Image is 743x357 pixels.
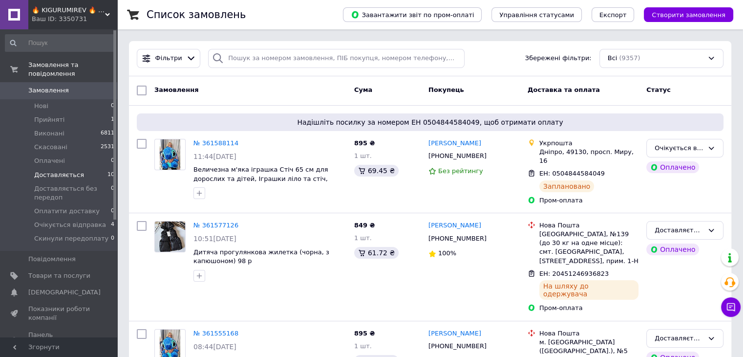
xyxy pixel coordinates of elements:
[608,54,617,63] span: Всі
[491,7,582,22] button: Управління статусами
[107,171,114,179] span: 10
[193,235,236,243] span: 10:51[DATE]
[539,304,638,312] div: Пром-оплата
[428,152,487,159] span: [PHONE_NUMBER]
[619,54,640,62] span: (9357)
[343,7,482,22] button: Завантажити звіт по пром-оплаті
[34,143,67,152] span: Скасовані
[193,330,238,337] a: № 361555168
[351,10,474,19] span: Завантажити звіт по пром-оплаті
[428,342,487,350] span: [PHONE_NUMBER]
[34,207,100,216] span: Оплатити доставку
[208,49,465,68] input: Пошук за номером замовлення, ПІБ покупця, номером телефону, Email, номером накладної
[111,102,114,111] span: 0
[428,221,481,230] a: [PERSON_NAME]
[34,115,64,124] span: Прийняті
[34,221,106,229] span: Очікується відправка
[193,343,236,351] span: 08:44[DATE]
[539,148,638,165] div: Дніпро, 49130, просп. Миру, 16
[193,153,236,160] span: 11:44[DATE]
[159,139,182,170] img: Фото товару
[193,248,329,265] a: Дитяча прогулянкова жилетка (чорна, з капюшоном) 98 р
[111,221,114,229] span: 4
[539,329,638,338] div: Нова Пошта
[28,61,117,78] span: Замовлення та повідомлення
[28,288,101,297] span: [DEMOGRAPHIC_DATA]
[154,86,198,93] span: Замовлення
[646,244,699,255] div: Оплачено
[111,184,114,202] span: 0
[428,329,481,338] a: [PERSON_NAME]
[539,221,638,230] div: Нова Пошта
[154,221,186,252] a: Фото товару
[32,15,117,23] div: Ваш ID: 3350731
[539,270,609,277] span: ЕН: 20451246936823
[655,143,703,154] div: Очікується відправка
[438,167,483,175] span: Без рейтингу
[354,165,399,177] div: 69.45 ₴
[28,86,69,95] span: Замовлення
[634,11,733,18] a: Створити замовлення
[193,139,238,147] a: № 361588114
[539,170,605,177] span: ЕН: 0504844584049
[721,297,741,317] button: Чат з покупцем
[111,156,114,165] span: 0
[539,180,594,192] div: Заплановано
[354,234,372,242] span: 1 шт.
[147,9,246,21] h1: Список замовлень
[154,139,186,170] a: Фото товару
[539,139,638,148] div: Укрпошта
[592,7,635,22] button: Експорт
[499,11,574,19] span: Управління статусами
[644,7,733,22] button: Створити замовлення
[428,235,487,242] span: [PHONE_NUMBER]
[28,271,90,280] span: Товари та послуги
[28,305,90,322] span: Показники роботи компанії
[32,6,105,15] span: 🔥 KIGURUMIREV 🔥 ➡ магазин яскравих подарунків
[155,54,182,63] span: Фільтри
[354,152,372,159] span: 1 шт.
[34,171,84,179] span: Доставляється
[539,196,638,205] div: Пром-оплата
[34,234,108,243] span: Скинули передоплату
[193,222,238,229] a: № 361577126
[141,117,720,127] span: Надішліть посилку за номером ЕН 0504844584049, щоб отримати оплату
[428,86,464,93] span: Покупець
[193,166,328,191] a: Величезна м'яка іграшка Стіч 65 см для дорослих та дітей, Іграшки ліло та стіч, Плюшевий Стич,син...
[34,184,111,202] span: Доставляється без передоп
[655,334,703,344] div: Доставляється
[652,11,725,19] span: Створити замовлення
[34,129,64,138] span: Виконані
[354,222,375,229] span: 849 ₴
[539,280,638,300] div: На шляху до одержувача
[646,86,671,93] span: Статус
[111,207,114,216] span: 0
[528,86,600,93] span: Доставка та оплата
[354,139,375,147] span: 895 ₴
[438,249,456,257] span: 100%
[525,54,592,63] span: Збережені фільтри:
[354,247,399,259] div: 61.72 ₴
[101,129,114,138] span: 6811
[155,222,185,252] img: Фото товару
[646,161,699,173] div: Оплачено
[101,143,114,152] span: 2531
[539,230,638,266] div: [GEOGRAPHIC_DATA], №139 (до 30 кг на одне місце): смт. [GEOGRAPHIC_DATA], [STREET_ADDRESS], прим....
[28,255,76,264] span: Повідомлення
[655,225,703,236] div: Доставляється
[5,34,115,52] input: Пошук
[28,331,90,348] span: Панель управління
[34,156,65,165] span: Оплачені
[354,86,372,93] span: Cума
[111,234,114,243] span: 0
[111,115,114,124] span: 1
[354,342,372,350] span: 1 шт.
[599,11,627,19] span: Експорт
[428,139,481,148] a: [PERSON_NAME]
[34,102,48,111] span: Нові
[354,330,375,337] span: 895 ₴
